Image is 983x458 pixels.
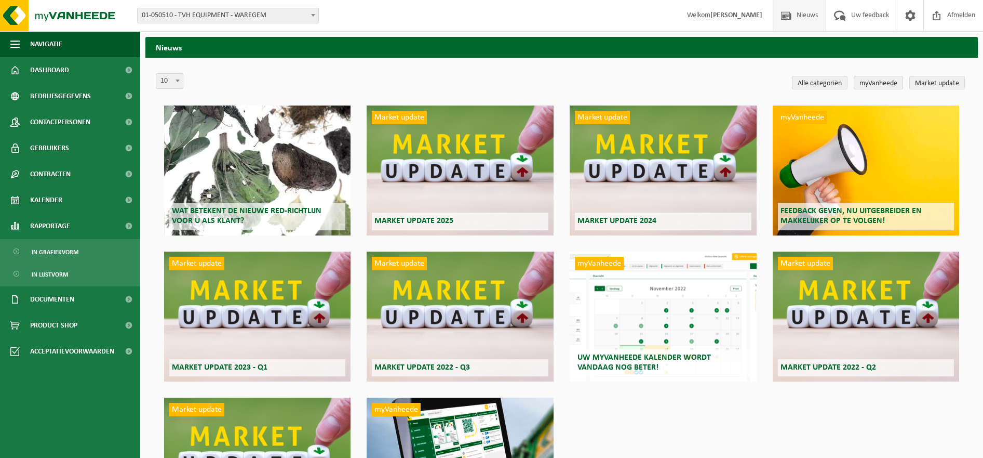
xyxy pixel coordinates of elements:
[30,213,70,239] span: Rapportage
[372,403,421,416] span: myVanheede
[773,106,959,235] a: myVanheede Feedback geven, nu uitgebreider en makkelijker op te volgen!
[773,252,959,382] a: Market update Market update 2022 - Q2
[3,242,138,261] a: In grafiekvorm
[137,8,319,23] span: 01-050510 - TVH EQUIPMENT - WAREGEM
[792,76,847,89] a: Alle categoriën
[367,252,553,382] a: Market update Market update 2022 - Q3
[172,207,321,225] span: Wat betekent de nieuwe RED-richtlijn voor u als klant?
[169,403,224,416] span: Market update
[164,106,351,235] a: Wat betekent de nieuwe RED-richtlijn voor u als klant?
[780,207,922,225] span: Feedback geven, nu uitgebreider en makkelijker op te volgen!
[372,111,427,124] span: Market update
[32,242,78,262] span: In grafiekvorm
[854,76,903,89] a: myVanheede
[30,187,62,213] span: Kalender
[577,354,711,372] span: Uw myVanheede kalender wordt vandaag nog beter!
[374,217,453,225] span: Market update 2025
[172,363,267,372] span: Market update 2023 - Q1
[30,135,69,161] span: Gebruikers
[778,111,827,124] span: myVanheede
[710,11,762,19] strong: [PERSON_NAME]
[3,264,138,284] a: In lijstvorm
[32,265,68,284] span: In lijstvorm
[778,257,833,270] span: Market update
[164,252,351,382] a: Market update Market update 2023 - Q1
[575,111,630,124] span: Market update
[30,31,62,57] span: Navigatie
[374,363,470,372] span: Market update 2022 - Q3
[156,73,183,89] span: 10
[909,76,965,89] a: Market update
[372,257,427,270] span: Market update
[570,252,756,382] a: myVanheede Uw myVanheede kalender wordt vandaag nog beter!
[30,286,74,312] span: Documenten
[30,109,90,135] span: Contactpersonen
[30,312,77,338] span: Product Shop
[30,161,71,187] span: Contracten
[30,338,114,364] span: Acceptatievoorwaarden
[577,217,656,225] span: Market update 2024
[570,106,756,235] a: Market update Market update 2024
[575,257,624,270] span: myVanheede
[169,257,224,270] span: Market update
[30,57,69,83] span: Dashboard
[367,106,553,235] a: Market update Market update 2025
[156,74,183,88] span: 10
[780,363,876,372] span: Market update 2022 - Q2
[30,83,91,109] span: Bedrijfsgegevens
[138,8,318,23] span: 01-050510 - TVH EQUIPMENT - WAREGEM
[145,37,978,57] h2: Nieuws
